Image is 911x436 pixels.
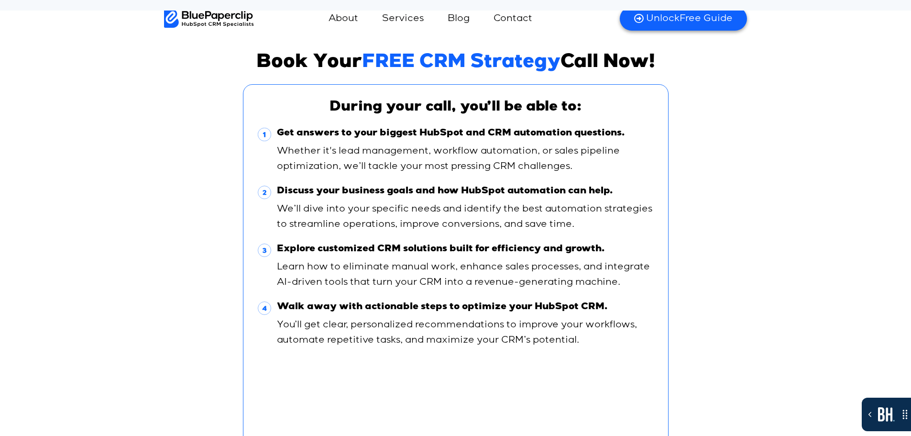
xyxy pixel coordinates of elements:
a: Blog [438,7,479,30]
span: FREE CRM Strategy [362,54,560,73]
strong: Explore customized CRM solutions built for efficiency and growth. [277,242,654,257]
nav: Menu [254,7,609,30]
strong: Walk away with actionable steps to optimize your HubSpot CRM. [277,300,654,315]
span: We’ll dive into your specific needs and identify the best automation strategies to streamline ope... [274,184,654,232]
span: Whether it's lead management, workflow automation, or sales pipeline optimization, we’ll tackle y... [274,126,654,174]
span: Learn how to eliminate manual work, enhance sales processes, and integrate AI-driven tools that t... [274,242,654,290]
a: Contact [484,7,542,30]
a: About [319,7,368,30]
a: Services [373,7,433,30]
strong: Get answers to your biggest HubSpot and CRM automation questions. [277,126,654,141]
strong: Discuss your business goals and how HubSpot automation can help. [277,184,654,199]
span: Unlock [646,14,680,23]
span: Free Guide [646,12,733,25]
span: You’ll get clear, personalized recommendations to improve your workflows, automate repetitive tas... [274,300,654,348]
img: BluePaperClip Logo black [164,10,254,28]
h3: During your call, you’ll be able to: [258,99,654,116]
a: UnlockFree Guide [620,7,747,31]
h1: Book Your Call Now! [243,52,669,75]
